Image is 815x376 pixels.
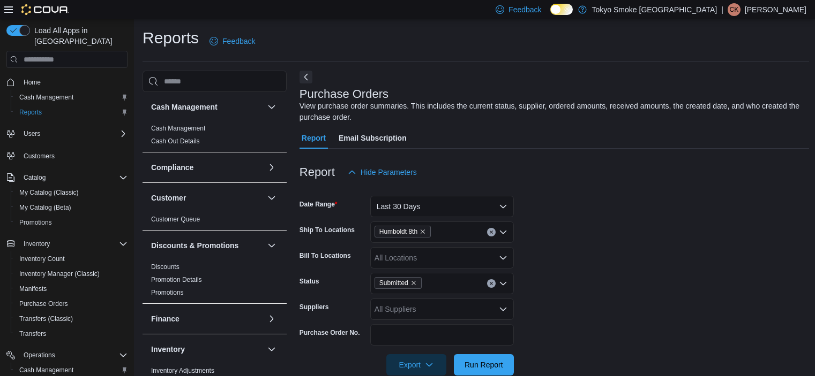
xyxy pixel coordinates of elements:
span: Inventory [19,237,128,250]
label: Bill To Locations [300,251,351,260]
span: Promotion Details [151,275,202,284]
button: Run Report [454,354,514,375]
button: Cash Management [151,102,263,112]
a: Cash Management [15,91,78,104]
button: Customer [265,191,278,204]
h3: Purchase Orders [300,88,388,101]
span: Manifests [15,282,128,295]
h3: Report [300,166,335,179]
span: Catalog [24,173,46,182]
span: Cash Out Details [151,137,200,145]
button: Open list of options [499,305,507,313]
span: Operations [19,349,128,362]
span: Users [19,127,128,140]
span: Customer Queue [151,215,200,224]
a: Cash Out Details [151,137,200,145]
label: Suppliers [300,303,329,311]
span: Cash Management [19,93,73,102]
span: Inventory Count [19,255,65,263]
div: Cash Management [143,122,287,152]
span: Home [19,75,128,89]
div: Discounts & Promotions [143,260,287,303]
span: Promotions [19,218,52,227]
button: Last 30 Days [370,196,514,217]
h3: Finance [151,313,180,324]
a: Promotions [151,289,184,296]
span: Dark Mode [550,15,551,16]
button: Export [386,354,446,375]
a: Manifests [15,282,51,295]
button: Finance [151,313,263,324]
span: Catalog [19,171,128,184]
label: Status [300,277,319,286]
span: Hide Parameters [361,167,417,178]
button: Users [19,127,44,140]
span: Reports [19,108,42,117]
h3: Customer [151,193,186,203]
button: My Catalog (Beta) [11,200,132,215]
span: Transfers [15,327,128,340]
span: Export [393,354,440,375]
button: Users [2,126,132,141]
span: Feedback [222,36,255,47]
button: Transfers [11,326,132,341]
a: Cash Management [151,125,205,132]
span: Cash Management [19,366,73,374]
button: Open list of options [499,228,507,236]
button: Catalog [2,170,132,185]
a: Transfers [15,327,50,340]
button: Hide Parameters [343,162,421,183]
span: Manifests [19,285,47,293]
button: Inventory [151,344,263,355]
a: Home [19,76,45,89]
a: Promotions [15,216,56,229]
a: Customer Queue [151,216,200,223]
label: Purchase Order No. [300,328,360,337]
a: Transfers (Classic) [15,312,77,325]
a: Inventory Count [15,252,69,265]
a: Discounts [151,263,180,271]
span: Inventory Manager (Classic) [19,270,100,278]
div: View purchase order summaries. This includes the current status, supplier, ordered amounts, recei... [300,101,804,123]
a: Customers [19,150,59,163]
p: Tokyo Smoke [GEOGRAPHIC_DATA] [592,3,717,16]
button: Promotions [11,215,132,230]
span: Cash Management [151,124,205,133]
span: CK [730,3,739,16]
span: Inventory [24,240,50,248]
div: Customer [143,213,287,230]
h1: Reports [143,27,199,49]
span: Purchase Orders [19,300,68,308]
button: Discounts & Promotions [151,240,263,251]
p: | [721,3,723,16]
button: Inventory [2,236,132,251]
span: Load All Apps in [GEOGRAPHIC_DATA] [30,25,128,47]
button: Transfers (Classic) [11,311,132,326]
span: Customers [24,152,55,160]
button: Compliance [265,161,278,174]
button: Open list of options [499,254,507,262]
button: Clear input [487,279,496,288]
a: Reports [15,106,46,119]
button: Remove Submitted from selection in this group [410,280,417,286]
button: Cash Management [265,101,278,113]
button: Customers [2,148,132,163]
button: Clear input [487,228,496,236]
button: My Catalog (Classic) [11,185,132,200]
span: Submitted [379,278,408,288]
input: Dark Mode [550,4,573,15]
span: Cash Management [15,91,128,104]
h3: Inventory [151,344,185,355]
span: My Catalog (Classic) [15,186,128,199]
span: Users [24,129,40,138]
span: Run Report [465,359,503,370]
span: Inventory Manager (Classic) [15,267,128,280]
div: Curtis Kay-Lassels [728,3,741,16]
button: Home [2,74,132,90]
span: Inventory Adjustments [151,366,214,375]
a: Inventory Manager (Classic) [15,267,104,280]
button: Discounts & Promotions [265,239,278,252]
span: Report [302,127,326,149]
a: My Catalog (Classic) [15,186,83,199]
